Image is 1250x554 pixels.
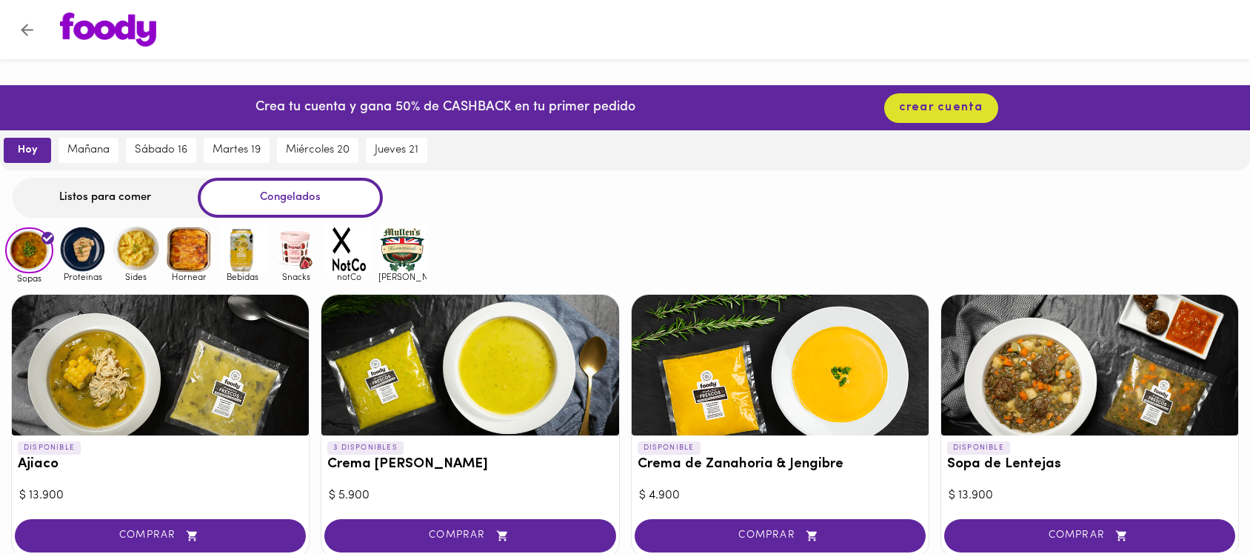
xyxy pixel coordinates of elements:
[375,144,418,157] span: jueves 21
[60,13,156,47] img: logo.png
[638,441,701,455] p: DISPONIBLE
[218,225,267,273] img: Bebidas
[112,225,160,273] img: Sides
[272,225,320,273] img: Snacks
[204,138,270,163] button: martes 19
[59,272,107,281] span: Proteinas
[4,138,51,163] button: hoy
[18,441,81,455] p: DISPONIBLE
[638,457,923,473] h3: Crema de Zanahoria & Jengibre
[67,144,110,157] span: mañana
[378,272,427,281] span: [PERSON_NAME]
[198,178,383,217] div: Congelados
[941,295,1238,435] div: Sopa de Lentejas
[9,12,45,48] button: Volver
[653,530,907,542] span: COMPRAR
[286,144,350,157] span: miércoles 20
[327,441,404,455] p: 3 DISPONIBLES
[1164,468,1235,539] iframe: Messagebird Livechat Widget
[33,530,287,542] span: COMPRAR
[639,487,921,504] div: $ 4.900
[255,99,635,118] p: Crea tu cuenta y gana 50% de CASHBACK en tu primer pedido
[112,272,160,281] span: Sides
[949,487,1231,504] div: $ 13.900
[343,530,597,542] span: COMPRAR
[378,225,427,273] img: mullens
[272,272,320,281] span: Snacks
[327,457,612,473] h3: Crema [PERSON_NAME]
[963,530,1217,542] span: COMPRAR
[18,457,303,473] h3: Ajiaco
[59,225,107,273] img: Proteinas
[5,273,53,283] span: Sopas
[944,519,1235,553] button: COMPRAR
[135,144,187,157] span: sábado 16
[59,138,118,163] button: mañana
[5,227,53,273] img: Sopas
[12,295,309,435] div: Ajiaco
[329,487,611,504] div: $ 5.900
[14,144,41,157] span: hoy
[632,295,929,435] div: Crema de Zanahoria & Jengibre
[324,519,615,553] button: COMPRAR
[165,272,213,281] span: Hornear
[13,178,198,217] div: Listos para comer
[884,93,998,122] button: crear cuenta
[277,138,358,163] button: miércoles 20
[321,295,618,435] div: Crema del Huerto
[325,225,373,273] img: notCo
[947,441,1010,455] p: DISPONIBLE
[126,138,196,163] button: sábado 16
[15,519,306,553] button: COMPRAR
[213,144,261,157] span: martes 19
[899,101,983,115] span: crear cuenta
[635,519,926,553] button: COMPRAR
[947,457,1232,473] h3: Sopa de Lentejas
[165,225,213,273] img: Hornear
[218,272,267,281] span: Bebidas
[325,272,373,281] span: notCo
[19,487,301,504] div: $ 13.900
[366,138,427,163] button: jueves 21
